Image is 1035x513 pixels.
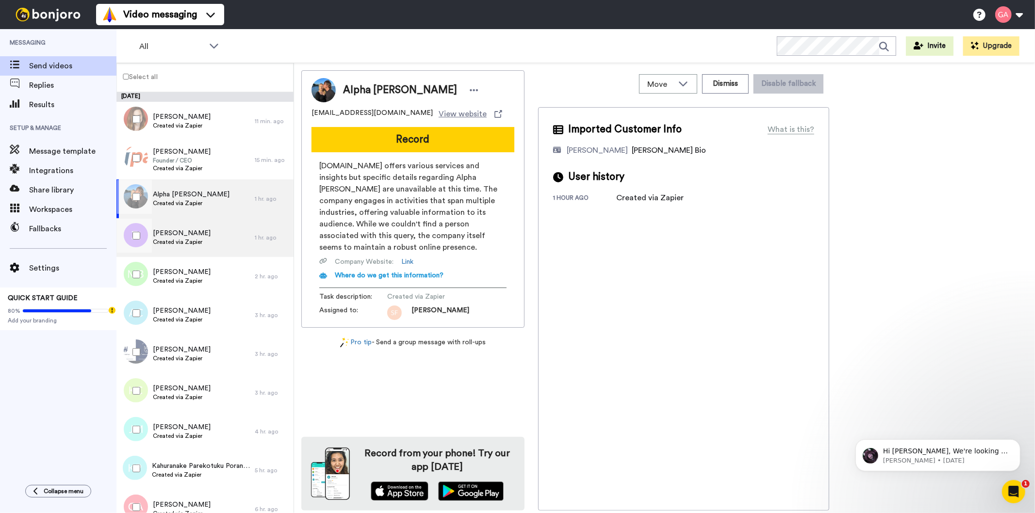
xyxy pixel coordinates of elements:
[255,428,289,435] div: 4 hr. ago
[153,316,211,323] span: Created via Zapier
[841,419,1035,487] iframe: Intercom notifications message
[340,337,372,348] a: Pro tip
[29,80,116,91] span: Replies
[153,190,230,199] span: Alpha [PERSON_NAME]
[387,305,402,320] img: sf.png
[312,127,514,152] button: Record
[29,145,116,157] span: Message template
[754,74,823,94] button: Disable fallback
[255,466,289,474] div: 5 hr. ago
[153,238,211,246] span: Created via Zapier
[312,78,336,102] img: Image of Alpha Swisher
[153,157,211,164] span: Founder / CEO
[647,79,674,90] span: Move
[335,272,444,279] span: Where do we get this information?
[906,36,953,56] button: Invite
[311,448,350,500] img: download
[438,481,504,501] img: playstore
[616,192,684,204] div: Created via Zapier
[108,306,116,315] div: Tooltip anchor
[568,122,682,137] span: Imported Customer Info
[42,28,167,142] span: Hi [PERSON_NAME], We're looking to spread the word about [PERSON_NAME] a bit further and we need ...
[255,234,289,241] div: 1 hr. ago
[102,7,117,22] img: vm-color.svg
[29,223,116,235] span: Fallbacks
[255,350,289,358] div: 3 hr. ago
[123,74,129,80] input: Select all
[152,471,250,479] span: Created via Zapier
[25,485,91,497] button: Collapse menu
[411,305,469,320] span: [PERSON_NAME]
[1002,480,1025,503] iframe: Intercom live chat
[8,317,109,324] span: Add your branding
[153,306,211,316] span: [PERSON_NAME]
[42,37,167,46] p: Message from Matt, sent 6w ago
[439,108,487,120] span: View website
[117,71,158,82] label: Select all
[153,112,211,122] span: [PERSON_NAME]
[387,292,479,302] span: Created via Zapier
[153,267,211,277] span: [PERSON_NAME]
[153,500,211,510] span: [PERSON_NAME]
[401,257,413,267] a: Link
[702,74,749,94] button: Dismiss
[255,273,289,280] div: 2 hr. ago
[8,295,78,302] span: QUICK START GUIDE
[153,432,211,440] span: Created via Zapier
[567,144,628,156] div: [PERSON_NAME]
[319,292,387,302] span: Task description :
[139,41,204,52] span: All
[29,262,116,274] span: Settings
[153,122,211,129] span: Created via Zapier
[29,99,116,111] span: Results
[255,117,289,125] div: 11 min. ago
[116,92,294,102] div: [DATE]
[371,481,428,501] img: appstore
[29,184,116,196] span: Share library
[319,305,387,320] span: Assigned to:
[301,337,525,348] div: - Send a group message with roll-ups
[153,393,211,401] span: Created via Zapier
[153,147,211,157] span: [PERSON_NAME]
[312,108,433,120] span: [EMAIL_ADDRESS][DOMAIN_NAME]
[553,194,616,204] div: 1 hour ago
[335,257,394,267] span: Company Website :
[153,164,211,172] span: Created via Zapier
[343,83,457,97] span: Alpha [PERSON_NAME]
[1022,480,1030,488] span: 1
[153,384,211,393] span: [PERSON_NAME]
[123,8,197,21] span: Video messaging
[153,354,211,362] span: Created via Zapier
[8,307,20,315] span: 80%
[632,146,706,154] span: [PERSON_NAME] Bio
[439,108,502,120] a: View website
[768,124,814,135] div: What is this?
[255,156,289,164] div: 15 min. ago
[153,199,230,207] span: Created via Zapier
[29,60,116,72] span: Send videos
[340,337,349,348] img: magic-wand.svg
[255,505,289,513] div: 6 hr. ago
[255,311,289,319] div: 3 hr. ago
[360,447,515,474] h4: Record from your phone! Try our app [DATE]
[153,228,211,238] span: [PERSON_NAME]
[12,8,84,21] img: bj-logo-header-white.svg
[319,160,507,253] span: [DOMAIN_NAME] offers various services and insights but specific details regarding Alpha [PERSON_N...
[44,487,83,495] span: Collapse menu
[29,204,116,215] span: Workspaces
[153,345,211,354] span: [PERSON_NAME]
[153,277,211,285] span: Created via Zapier
[153,422,211,432] span: [PERSON_NAME]
[568,170,624,184] span: User history
[255,195,289,203] div: 1 hr. ago
[29,165,116,176] span: Integrations
[152,461,250,471] span: Kahuranake Parekotuku Porangaroa-[GEOGRAPHIC_DATA]
[255,389,289,397] div: 3 hr. ago
[963,36,1019,56] button: Upgrade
